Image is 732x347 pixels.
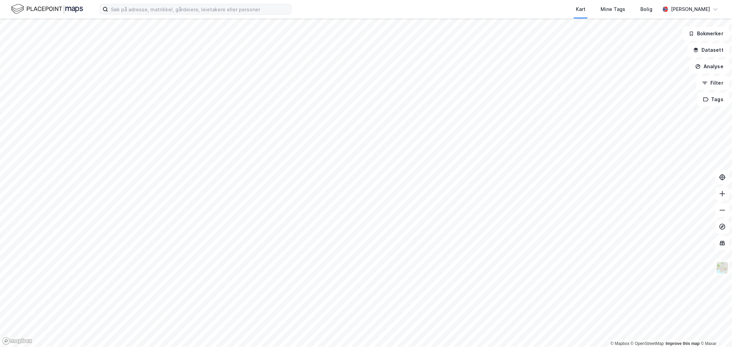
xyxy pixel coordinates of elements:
[611,341,629,346] a: Mapbox
[687,43,729,57] button: Datasett
[631,341,664,346] a: OpenStreetMap
[11,3,83,15] img: logo.f888ab2527a4732fd821a326f86c7f29.svg
[716,261,729,274] img: Z
[697,93,729,106] button: Tags
[683,27,729,40] button: Bokmerker
[696,76,729,90] button: Filter
[698,314,732,347] iframe: Chat Widget
[601,5,625,13] div: Mine Tags
[698,314,732,347] div: Kontrollprogram for chat
[666,341,700,346] a: Improve this map
[689,60,729,73] button: Analyse
[640,5,652,13] div: Bolig
[2,337,32,345] a: Mapbox homepage
[671,5,710,13] div: [PERSON_NAME]
[576,5,585,13] div: Kart
[108,4,291,14] input: Søk på adresse, matrikkel, gårdeiere, leietakere eller personer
